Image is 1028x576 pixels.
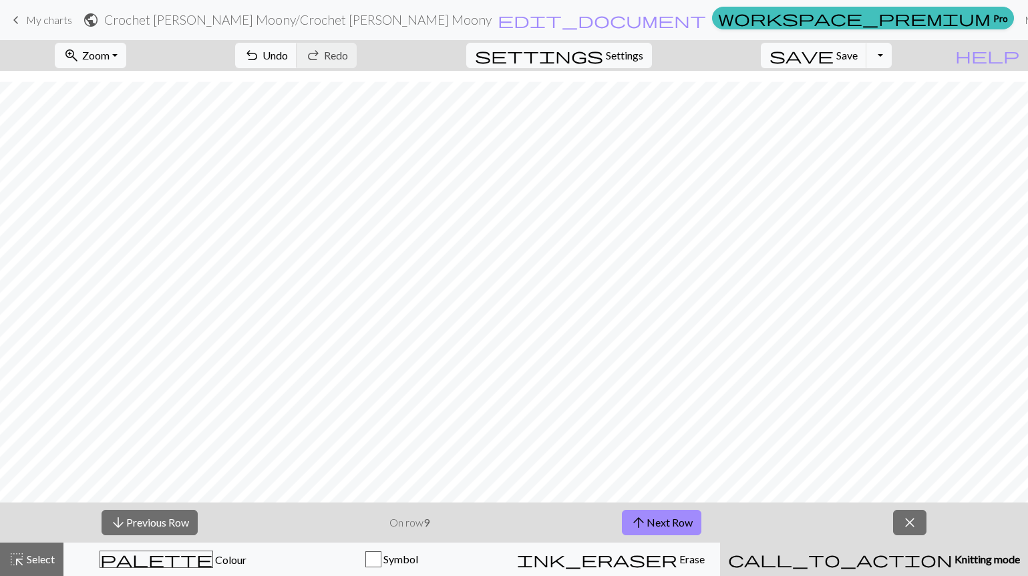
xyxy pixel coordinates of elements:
[498,11,706,29] span: edit_document
[26,13,72,26] span: My charts
[381,553,418,565] span: Symbol
[25,553,55,565] span: Select
[82,49,110,61] span: Zoom
[244,46,260,65] span: undo
[622,510,701,535] button: Next Row
[63,543,283,576] button: Colour
[728,550,953,569] span: call_to_action
[953,553,1020,565] span: Knitting mode
[606,47,643,63] span: Settings
[631,513,647,532] span: arrow_upward
[475,46,603,65] span: settings
[213,553,246,566] span: Colour
[8,9,72,31] a: My charts
[718,9,991,27] span: workspace_premium
[836,49,858,61] span: Save
[902,513,918,532] span: close
[389,515,430,531] p: On row
[9,550,25,569] span: highlight_alt
[475,47,603,63] i: Settings
[63,46,79,65] span: zoom_in
[263,49,288,61] span: Undo
[8,11,24,29] span: keyboard_arrow_left
[83,11,99,29] span: public
[466,43,652,68] button: SettingsSettings
[955,46,1019,65] span: help
[100,550,212,569] span: palette
[517,550,677,569] span: ink_eraser
[501,543,720,576] button: Erase
[283,543,502,576] button: Symbol
[235,43,297,68] button: Undo
[110,513,126,532] span: arrow_downward
[104,12,492,27] h2: Crochet [PERSON_NAME] Moony / Crochet [PERSON_NAME] Moony
[102,510,198,535] button: Previous Row
[720,543,1028,576] button: Knitting mode
[55,43,126,68] button: Zoom
[423,516,430,529] strong: 9
[769,46,834,65] span: save
[712,7,1014,29] a: Pro
[677,553,705,565] span: Erase
[761,43,867,68] button: Save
